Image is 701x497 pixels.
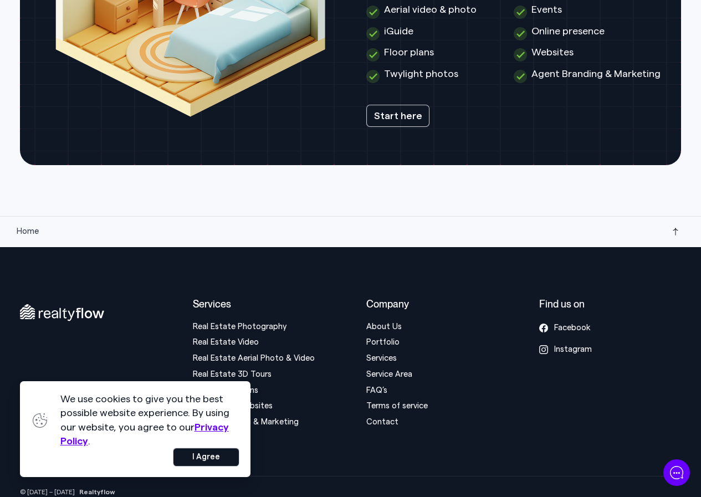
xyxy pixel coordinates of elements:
a: Real Estate Photography [193,322,286,331]
a: Portfolio [366,338,400,346]
a: Start here [366,105,429,127]
a: Service Area [366,370,412,378]
a: FAQ’s [366,386,387,394]
p: We use cookies to give you the best possible website experience. By using our website, you agree ... [60,392,239,448]
span: Company [366,298,409,310]
span: iGuide [384,24,413,38]
a: Real Estate Aerial Photo & Video [193,354,315,362]
span: Start here [373,110,422,122]
span: Facebook [554,323,591,333]
span: Services [193,298,231,310]
span: We run on Gist [93,387,140,394]
span: Instagram [554,345,592,355]
img: Company Logo [17,18,34,35]
a: Real Estate 3D Tours [193,370,272,378]
strong: Realtyflow [79,489,115,495]
a: Facebook [539,323,623,333]
a: Terms of service [366,402,428,410]
h2: Welcome to RealtyFlow . Let's chat — Start a new conversation below. [17,88,205,141]
a: Contact [366,418,398,426]
span: New conversation [71,167,133,176]
span: Twylight photos [384,67,458,81]
span: Aerial video & photo [384,3,477,17]
a: Privacy Policy [60,422,229,446]
span: Online presence [531,24,605,38]
h1: How can we help... [17,68,205,85]
a: Real Estate Video [193,338,259,346]
a: Services [366,354,397,362]
span: Websites [531,45,574,59]
span: Find us on [539,298,585,310]
iframe: gist-messenger-bubble-iframe [663,459,690,486]
span: © [DATE] – [DATE] [20,489,75,495]
span: Floor plans [384,45,434,59]
button: I Agree [173,448,239,466]
nav: breadcrumbs [17,227,39,237]
a: About Us [366,322,402,331]
button: New conversation [17,161,204,183]
span: Home [17,227,39,235]
span: Events [531,3,562,17]
span: Agent Branding & Marketing [531,67,661,81]
a: Instagram [539,345,623,355]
